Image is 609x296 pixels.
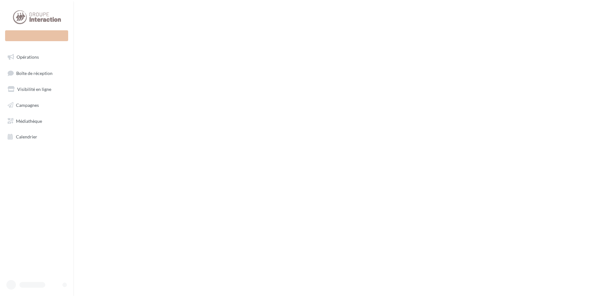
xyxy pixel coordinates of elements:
span: Boîte de réception [16,70,53,76]
span: Médiathèque [16,118,42,123]
span: Visibilité en ligne [17,86,51,92]
a: Visibilité en ligne [4,83,69,96]
a: Calendrier [4,130,69,144]
a: Médiathèque [4,115,69,128]
span: Opérations [17,54,39,60]
a: Boîte de réception [4,66,69,80]
a: Opérations [4,50,69,64]
span: Campagnes [16,102,39,108]
span: Calendrier [16,134,37,139]
div: Nouvelle campagne [5,30,68,41]
a: Campagnes [4,99,69,112]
